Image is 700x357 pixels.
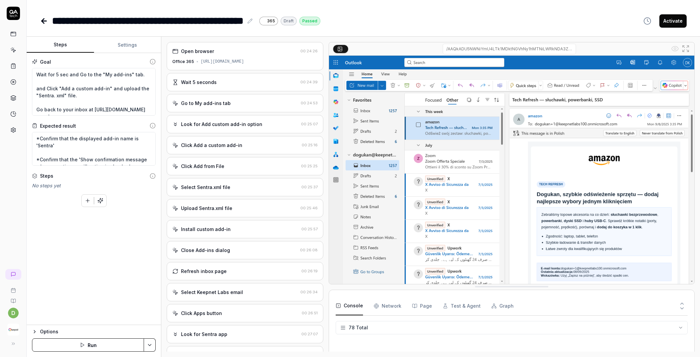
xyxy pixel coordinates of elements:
[181,331,227,338] div: Look for Sentra app
[3,282,24,293] a: Book a call with us
[181,226,231,233] div: Install custom add-in
[181,142,242,149] div: Click Add a custom add-in
[181,205,232,212] div: Upload Sentra.xml file
[181,163,224,170] div: Click Add from File
[172,59,194,65] div: Office 365
[40,58,51,65] div: Goal
[8,308,19,318] button: d
[412,297,432,315] button: Page
[302,311,318,315] time: 00:26:51
[301,101,318,105] time: 00:24:53
[181,121,262,128] div: Look for Add custom add-in option
[281,17,297,25] div: Draft
[639,14,655,28] button: View version history
[300,80,318,84] time: 00:24:39
[491,297,514,315] button: Graph
[329,56,694,284] img: Screenshot
[336,297,363,315] button: Console
[300,49,318,53] time: 00:24:26
[301,332,318,336] time: 00:27:07
[181,100,231,107] div: Go to My add-ins tab
[443,297,481,315] button: Test & Agent
[301,164,318,168] time: 00:25:25
[32,328,156,336] button: Options
[40,172,53,179] div: Steps
[670,43,680,54] button: Show all interative elements
[302,143,318,147] time: 00:25:16
[301,227,318,231] time: 00:25:57
[181,247,230,254] div: Close Add-ins dialog
[680,43,691,54] button: Open in full screen
[7,324,19,336] img: Keepnet Logo
[301,269,318,273] time: 00:26:19
[374,297,401,315] button: Network
[40,122,76,129] div: Expected result
[300,248,318,252] time: 00:26:08
[3,293,24,304] a: Documentation
[32,182,156,189] div: No steps yet
[300,290,318,294] time: 00:26:34
[301,185,318,189] time: 00:25:37
[3,318,24,337] button: Keepnet Logo
[27,37,94,53] button: Steps
[181,79,217,86] div: Wait 5 seconds
[181,268,227,275] div: Refresh inbox page
[94,37,161,53] button: Settings
[40,328,156,336] div: Options
[201,59,244,65] div: [URL][DOMAIN_NAME]
[181,48,214,55] div: Open browser
[259,16,278,25] a: 365
[267,18,275,24] span: 365
[300,206,318,210] time: 00:25:46
[181,184,230,191] div: Select Sentra.xml file
[299,17,320,25] div: Passed
[301,122,318,126] time: 00:25:07
[181,289,243,296] div: Select Keepnet Labs email
[32,338,144,352] button: Run
[5,269,21,280] a: New conversation
[659,14,687,28] button: Activate
[181,310,222,317] div: Click Apps button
